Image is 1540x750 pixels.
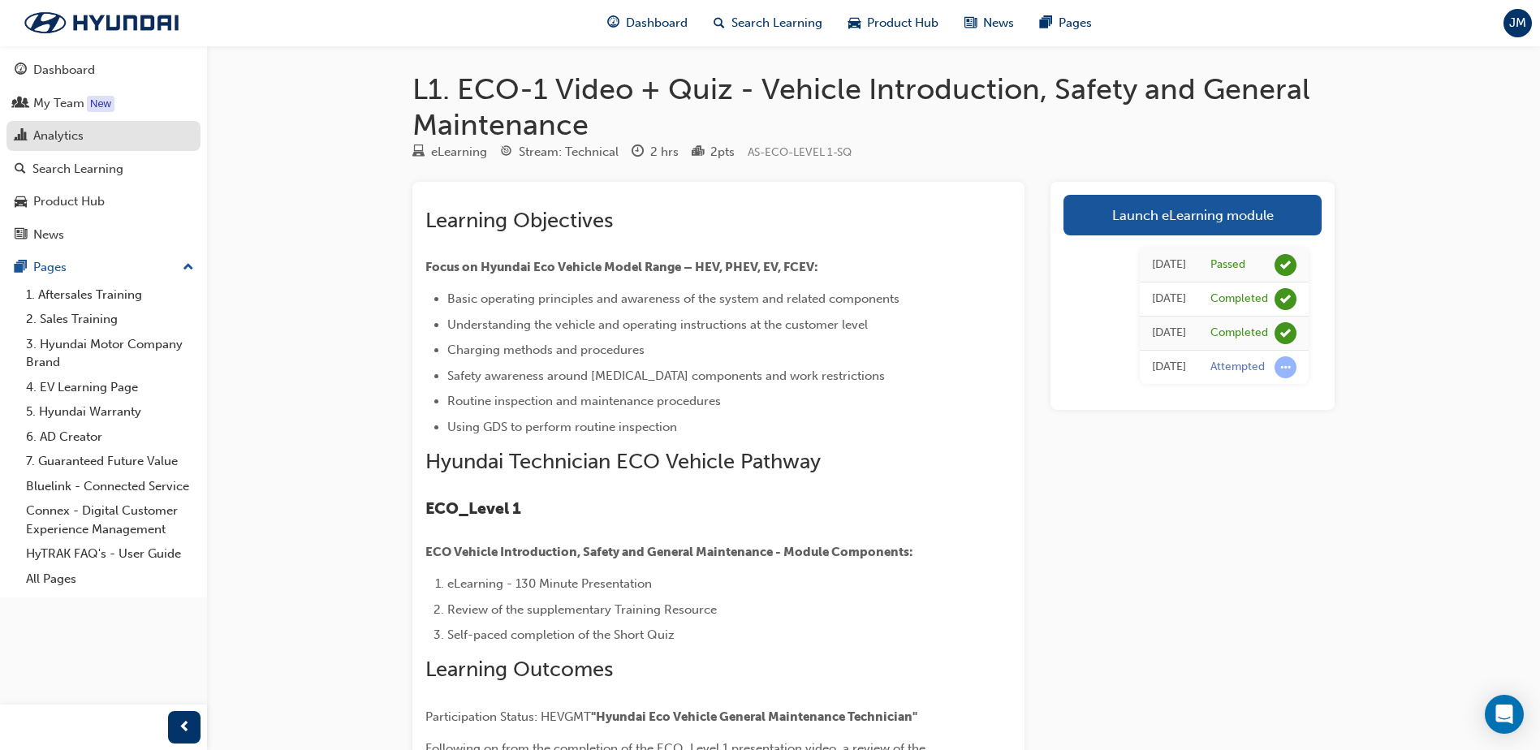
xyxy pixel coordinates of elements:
span: ECO Vehicle Introduction, Safety and General Maintenance - Module Components: [425,545,913,559]
div: Fri Jul 25 2025 13:27:32 GMT+1000 (Australian Eastern Standard Time) [1152,290,1186,308]
span: "Hyundai Eco Vehicle General Maintenance Technician" [591,709,917,724]
div: Stream: Technical [519,143,619,162]
a: 5. Hyundai Warranty [19,399,201,425]
span: JM [1509,14,1526,32]
img: Trak [8,6,195,40]
span: search-icon [15,162,26,177]
span: News [983,14,1014,32]
span: target-icon [500,145,512,160]
div: Completed [1210,291,1268,307]
a: Launch eLearning module [1063,195,1322,235]
span: learningRecordVerb_PASS-icon [1275,254,1296,276]
div: 2 hrs [650,143,679,162]
span: clock-icon [632,145,644,160]
span: prev-icon [179,718,191,738]
span: Learning Objectives [425,208,613,233]
span: Pages [1059,14,1092,32]
div: Pages [33,258,67,277]
a: Dashboard [6,55,201,85]
a: pages-iconPages [1027,6,1105,40]
h1: L1. ECO-1 Video + Quiz - Vehicle Introduction, Safety and General Maintenance [412,71,1335,142]
div: Open Intercom Messenger [1485,695,1524,734]
div: News [33,226,64,244]
span: Dashboard [626,14,688,32]
span: Search Learning [731,14,822,32]
a: 1. Aftersales Training [19,282,201,308]
span: ECO_Level 1 [425,499,521,518]
button: Pages [6,252,201,282]
span: Review of the supplementary Training Resource [447,602,717,617]
span: search-icon [714,13,725,33]
a: search-iconSearch Learning [701,6,835,40]
span: Understanding the vehicle and operating instructions at the customer level [447,317,868,332]
span: chart-icon [15,129,27,144]
span: Participation Status: HEVGMT [425,709,591,724]
div: Thu Jul 24 2025 08:29:30 GMT+1000 (Australian Eastern Standard Time) [1152,358,1186,377]
span: guage-icon [15,63,27,78]
a: 2. Sales Training [19,307,201,332]
span: learningResourceType_ELEARNING-icon [412,145,425,160]
span: podium-icon [692,145,704,160]
span: news-icon [15,228,27,243]
span: car-icon [848,13,861,33]
div: Points [692,142,735,162]
div: eLearning [431,143,487,162]
span: Charging methods and procedures [447,343,645,357]
span: Routine inspection and maintenance procedures [447,394,721,408]
span: pages-icon [15,261,27,275]
div: Fri Jul 25 2025 13:27:32 GMT+1000 (Australian Eastern Standard Time) [1152,256,1186,274]
span: Self-paced completion of the Short Quiz [447,627,675,642]
span: learningRecordVerb_COMPLETE-icon [1275,288,1296,310]
span: Using GDS to perform routine inspection [447,420,677,434]
a: HyTRAK FAQ's - User Guide [19,541,201,567]
a: Product Hub [6,187,201,217]
div: Completed [1210,325,1268,341]
a: 3. Hyundai Motor Company Brand [19,332,201,375]
div: Search Learning [32,160,123,179]
div: Passed [1210,257,1245,273]
span: Learning Outcomes [425,657,613,682]
div: Duration [632,142,679,162]
a: Analytics [6,121,201,151]
div: Attempted [1210,360,1265,375]
a: news-iconNews [951,6,1027,40]
a: All Pages [19,567,201,592]
a: guage-iconDashboard [594,6,701,40]
span: Focus on Hyundai Eco Vehicle Model Range – HEV, PHEV, EV, FCEV: [425,260,818,274]
div: Type [412,142,487,162]
a: 7. Guaranteed Future Value [19,449,201,474]
span: guage-icon [607,13,619,33]
span: Product Hub [867,14,938,32]
span: eLearning - 130 Minute Presentation [447,576,652,591]
div: Dashboard [33,61,95,80]
span: Hyundai Technician ECO Vehicle Pathway [425,449,821,474]
span: up-icon [183,257,194,278]
a: My Team [6,88,201,119]
div: My Team [33,94,84,113]
button: DashboardMy TeamAnalyticsSearch LearningProduct HubNews [6,52,201,252]
span: pages-icon [1040,13,1052,33]
span: news-icon [964,13,977,33]
span: people-icon [15,97,27,111]
div: Analytics [33,127,84,145]
a: 6. AD Creator [19,425,201,450]
div: Stream [500,142,619,162]
a: 4. EV Learning Page [19,375,201,400]
span: car-icon [15,195,27,209]
a: car-iconProduct Hub [835,6,951,40]
span: Learning resource code [748,145,852,159]
span: Basic operating principles and awareness of the system and related components [447,291,899,306]
a: Connex - Digital Customer Experience Management [19,498,201,541]
div: 2 pts [710,143,735,162]
span: Safety awareness around [MEDICAL_DATA] components and work restrictions [447,369,885,383]
a: Bluelink - Connected Service [19,474,201,499]
a: Search Learning [6,154,201,184]
div: Product Hub [33,192,105,211]
a: News [6,220,201,250]
button: JM [1503,9,1532,37]
div: Fri Jul 25 2025 13:21:59 GMT+1000 (Australian Eastern Standard Time) [1152,324,1186,343]
span: learningRecordVerb_ATTEMPT-icon [1275,356,1296,378]
span: learningRecordVerb_COMPLETE-icon [1275,322,1296,344]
